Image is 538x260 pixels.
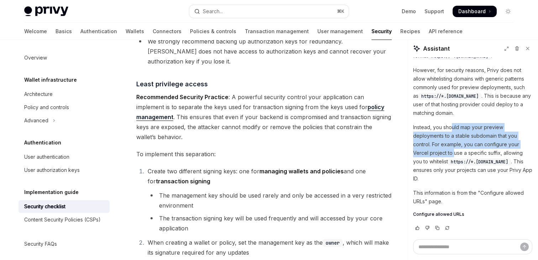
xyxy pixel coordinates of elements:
button: Toggle dark mode [502,6,514,17]
p: However, for security reasons, Privy does not allow whitelisting domains with generic patterns co... [413,66,532,117]
div: Search... [203,7,223,16]
div: Security FAQs [24,240,57,248]
li: The management key should be used rarely and only be accessed in a very restricted environment [148,190,393,210]
li: We strongly recommend backing up authorization keys for redundancy. [PERSON_NAME] does not have a... [136,36,393,66]
a: Basics [56,23,72,40]
strong: managing wallets and policies [259,168,344,175]
button: Open search [189,5,349,18]
h5: Authentication [24,138,61,147]
span: Dashboard [458,8,486,15]
div: Security checklist [24,202,65,211]
a: API reference [429,23,463,40]
div: Advanced [24,116,48,125]
a: Recipes [400,23,420,40]
a: Configure allowed URLs [413,211,532,217]
div: Policy and controls [24,103,69,112]
span: https://*.[DOMAIN_NAME] [421,93,479,99]
a: Security FAQs [19,238,110,250]
div: Architecture [24,90,53,98]
a: Security checklist [19,200,110,213]
a: Support [424,8,444,15]
span: Assistant [423,44,450,53]
button: Toggle Advanced section [19,114,110,127]
span: https://*.[DOMAIN_NAME] [451,159,508,165]
a: User management [317,23,363,40]
div: User authentication [24,153,69,161]
span: Least privilege access [136,79,208,89]
a: Architecture [19,88,110,101]
div: Overview [24,53,47,62]
p: Instead, you should map your preview deployments to a stable subdomain that you control. For exam... [413,123,532,183]
a: Content Security Policies (CSPs) [19,213,110,226]
h5: Implementation guide [24,188,79,197]
span: Create two different signing keys: one for and one for [148,168,366,185]
a: Connectors [153,23,181,40]
textarea: Ask a question... [413,239,532,254]
a: Overview [19,51,110,64]
button: Send message [520,243,529,251]
a: Wallets [126,23,144,40]
strong: Recommended Security Practice [136,93,228,101]
a: Dashboard [453,6,497,17]
span: To implement this separation: [136,149,393,159]
a: Security [371,23,392,40]
a: Demo [402,8,416,15]
div: Content Security Policies (CSPs) [24,215,101,224]
a: Policies & controls [190,23,236,40]
a: Authentication [80,23,117,40]
p: This information is from the "Configure allowed URLs" page. [413,189,532,206]
button: Vote that response was good [413,224,422,231]
a: Transaction management [245,23,309,40]
button: Vote that response was not good [423,224,432,231]
a: User authentication [19,151,110,163]
span: Configure allowed URLs [413,211,464,217]
span: ⌘ K [337,9,344,14]
div: User authorization keys [24,166,80,174]
button: Reload last chat [443,224,452,231]
a: Welcome [24,23,47,40]
button: Copy chat response [433,224,442,231]
a: User authorization keys [19,164,110,177]
li: The transaction signing key will be used frequently and will accessed by your core application [148,213,393,233]
img: light logo [24,6,68,16]
span: : A powerful security control your application can implement is to separate the keys used for tra... [136,92,393,142]
a: Policy and controls [19,101,110,114]
strong: transaction signing [156,178,210,185]
h5: Wallet infrastructure [24,76,77,84]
